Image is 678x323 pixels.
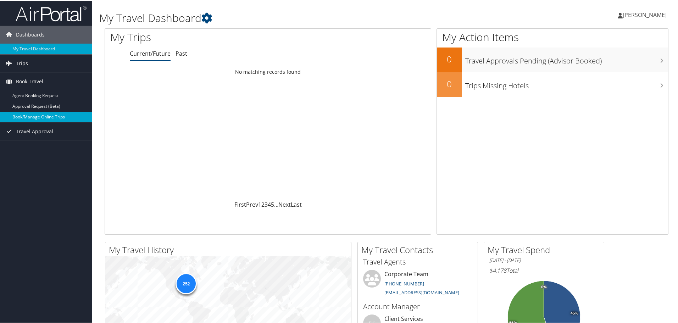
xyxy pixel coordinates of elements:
[258,200,261,208] a: 1
[384,280,424,286] a: [PHONE_NUMBER]
[489,256,599,263] h6: [DATE] - [DATE]
[437,29,668,44] h1: My Action Items
[363,301,472,311] h3: Account Manager
[268,200,271,208] a: 4
[437,72,668,96] a: 0Trips Missing Hotels
[361,243,478,255] h2: My Travel Contacts
[99,10,482,25] h1: My Travel Dashboard
[291,200,302,208] a: Last
[261,200,265,208] a: 2
[110,29,290,44] h1: My Trips
[618,4,674,25] a: [PERSON_NAME]
[384,289,459,295] a: [EMAIL_ADDRESS][DOMAIN_NAME]
[16,5,87,21] img: airportal-logo.png
[541,284,547,289] tspan: 0%
[437,52,462,65] h2: 0
[571,311,578,315] tspan: 45%
[16,122,53,140] span: Travel Approval
[489,266,506,274] span: $4,178
[437,77,462,89] h2: 0
[16,72,43,90] span: Book Travel
[265,200,268,208] a: 3
[360,269,476,298] li: Corporate Team
[176,49,187,57] a: Past
[465,77,668,90] h3: Trips Missing Hotels
[16,25,45,43] span: Dashboards
[109,243,351,255] h2: My Travel History
[465,52,668,65] h3: Travel Approvals Pending (Advisor Booked)
[489,266,599,274] h6: Total
[234,200,246,208] a: First
[246,200,258,208] a: Prev
[363,256,472,266] h3: Travel Agents
[437,47,668,72] a: 0Travel Approvals Pending (Advisor Booked)
[623,10,667,18] span: [PERSON_NAME]
[488,243,604,255] h2: My Travel Spend
[274,200,278,208] span: …
[278,200,291,208] a: Next
[130,49,171,57] a: Current/Future
[105,65,431,78] td: No matching records found
[271,200,274,208] a: 5
[176,272,197,293] div: 252
[16,54,28,72] span: Trips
